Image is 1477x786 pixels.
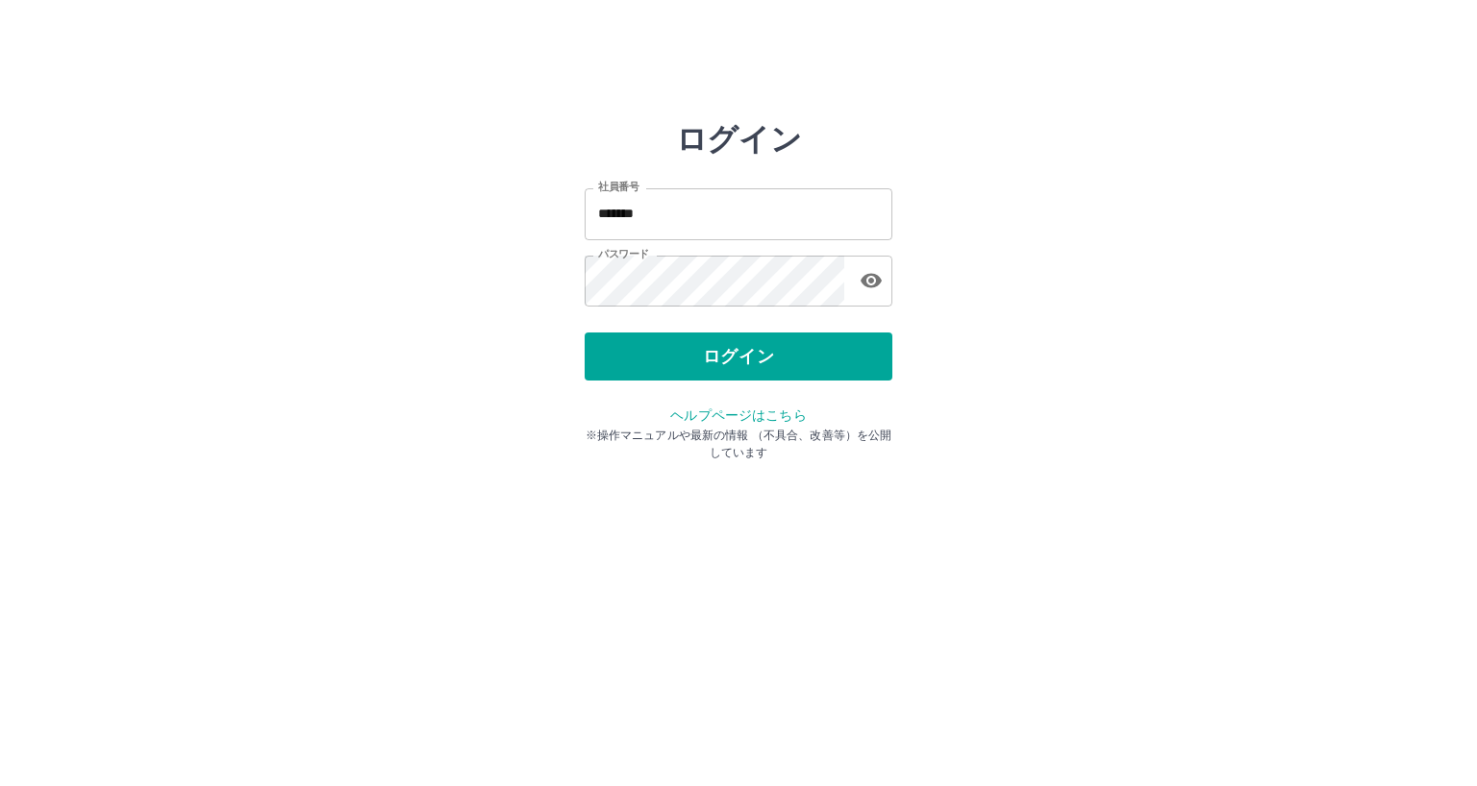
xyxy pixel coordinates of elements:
[598,180,638,194] label: 社員番号
[598,247,649,261] label: パスワード
[676,121,802,158] h2: ログイン
[585,332,892,381] button: ログイン
[670,407,806,423] a: ヘルプページはこちら
[585,427,892,461] p: ※操作マニュアルや最新の情報 （不具合、改善等）を公開しています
